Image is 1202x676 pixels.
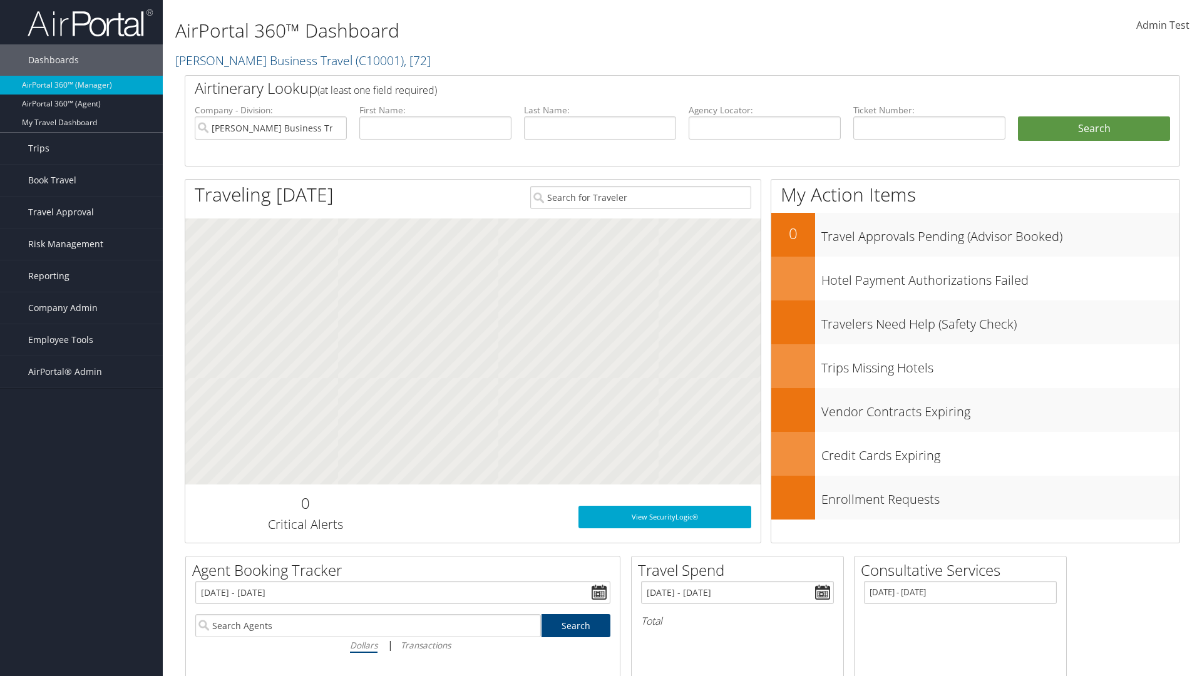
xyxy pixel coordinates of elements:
[28,197,94,228] span: Travel Approval
[771,388,1179,432] a: Vendor Contracts Expiring
[404,52,431,69] span: , [ 72 ]
[28,228,103,260] span: Risk Management
[771,213,1179,257] a: 0Travel Approvals Pending (Advisor Booked)
[641,614,834,628] h6: Total
[175,18,851,44] h1: AirPortal 360™ Dashboard
[28,44,79,76] span: Dashboards
[195,493,416,514] h2: 0
[175,52,431,69] a: [PERSON_NAME] Business Travel
[350,639,378,651] i: Dollars
[195,104,347,116] label: Company - Division:
[821,309,1179,333] h3: Travelers Need Help (Safety Check)
[401,639,451,651] i: Transactions
[821,484,1179,508] h3: Enrollment Requests
[317,83,437,97] span: (at least one field required)
[1136,18,1189,32] span: Admin Test
[771,344,1179,388] a: Trips Missing Hotels
[821,441,1179,464] h3: Credit Cards Expiring
[28,133,49,164] span: Trips
[28,292,98,324] span: Company Admin
[530,186,751,209] input: Search for Traveler
[821,397,1179,421] h3: Vendor Contracts Expiring
[195,182,334,208] h1: Traveling [DATE]
[861,560,1066,581] h2: Consultative Services
[28,165,76,196] span: Book Travel
[1136,6,1189,45] a: Admin Test
[771,257,1179,300] a: Hotel Payment Authorizations Failed
[821,265,1179,289] h3: Hotel Payment Authorizations Failed
[28,356,102,387] span: AirPortal® Admin
[195,614,541,637] input: Search Agents
[771,223,815,244] h2: 0
[638,560,843,581] h2: Travel Spend
[524,104,676,116] label: Last Name:
[771,300,1179,344] a: Travelers Need Help (Safety Check)
[771,182,1179,208] h1: My Action Items
[195,516,416,533] h3: Critical Alerts
[28,260,69,292] span: Reporting
[578,506,751,528] a: View SecurityLogic®
[195,78,1087,99] h2: Airtinerary Lookup
[821,353,1179,377] h3: Trips Missing Hotels
[821,222,1179,245] h3: Travel Approvals Pending (Advisor Booked)
[853,104,1005,116] label: Ticket Number:
[28,8,153,38] img: airportal-logo.png
[542,614,611,637] a: Search
[771,432,1179,476] a: Credit Cards Expiring
[359,104,511,116] label: First Name:
[28,324,93,356] span: Employee Tools
[195,637,610,653] div: |
[1018,116,1170,141] button: Search
[356,52,404,69] span: ( C10001 )
[192,560,620,581] h2: Agent Booking Tracker
[689,104,841,116] label: Agency Locator:
[771,476,1179,520] a: Enrollment Requests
